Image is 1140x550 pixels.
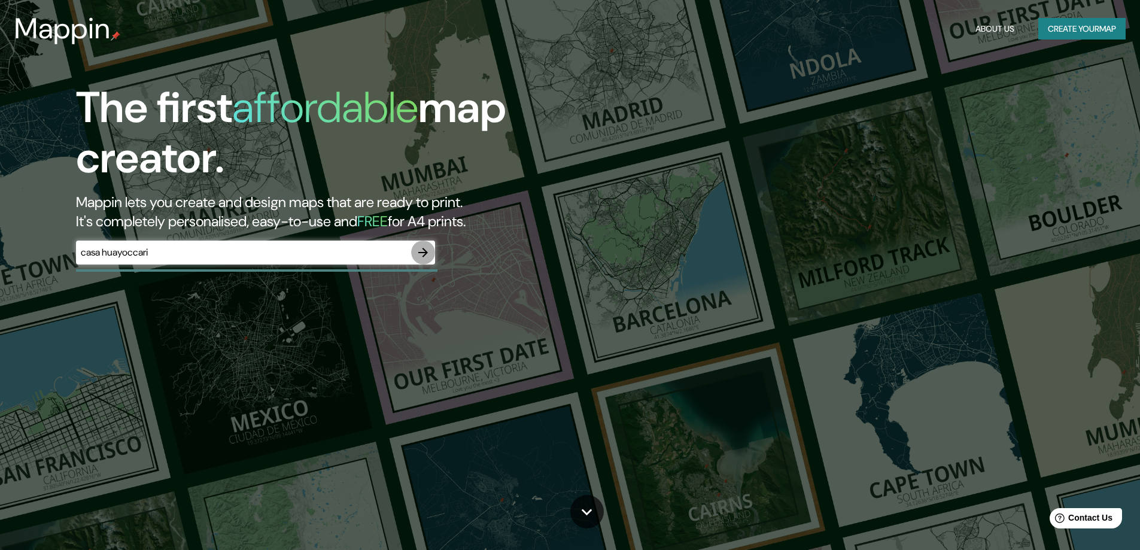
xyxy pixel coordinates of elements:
img: mappin-pin [111,31,120,41]
input: Choose your favourite place [76,245,411,259]
iframe: Help widget launcher [1033,503,1127,537]
button: About Us [971,18,1019,40]
h1: The first map creator. [76,83,646,193]
h1: affordable [232,80,418,135]
button: Create yourmap [1038,18,1126,40]
h3: Mappin [14,12,111,45]
h2: Mappin lets you create and design maps that are ready to print. It's completely personalised, eas... [76,193,646,231]
h5: FREE [357,212,388,230]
